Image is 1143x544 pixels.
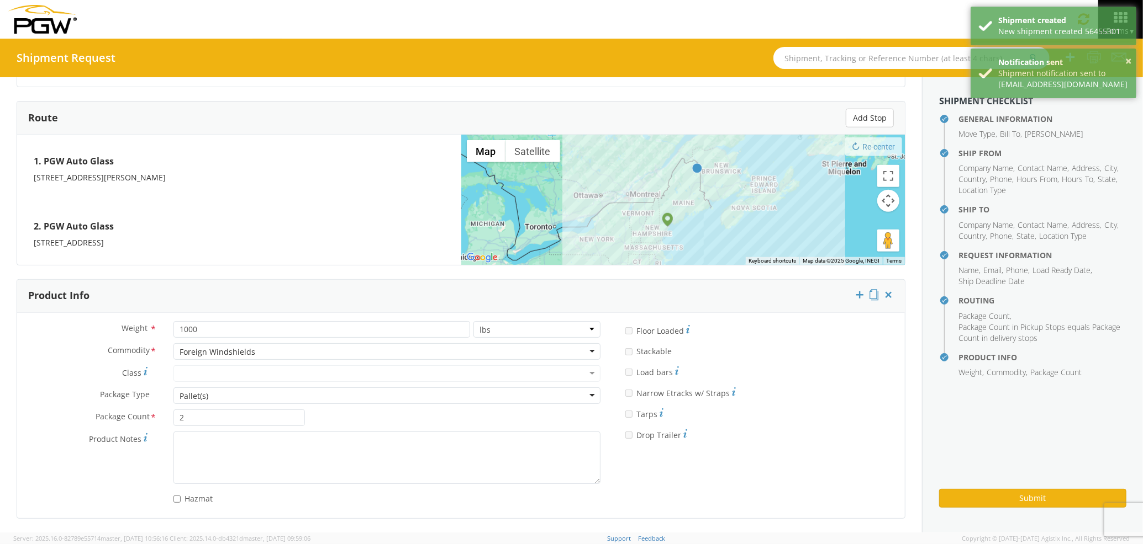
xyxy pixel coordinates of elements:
button: × [1125,54,1131,70]
li: , [958,129,997,140]
h4: Product Info [958,353,1126,361]
span: City [1104,220,1117,230]
span: Address [1072,163,1100,173]
button: Submit [939,489,1126,508]
span: Phone [990,174,1012,184]
span: City [1104,163,1117,173]
span: Copyright © [DATE]-[DATE] Agistix Inc., All Rights Reserved [962,534,1130,543]
li: , [1104,220,1119,231]
li: , [1062,174,1095,185]
li: , [1072,163,1102,174]
input: Tarps [625,410,633,418]
img: pgw-form-logo-1aaa8060b1cc70fad034.png [8,5,77,34]
li: , [958,265,981,276]
span: Class [122,367,141,378]
img: Google [464,250,501,265]
h4: Ship From [958,149,1126,157]
label: Load bars [625,365,679,378]
span: Company Name [958,163,1013,173]
li: , [1018,220,1069,231]
input: Hazmat [173,495,181,503]
input: Floor Loaded [625,327,633,334]
input: Load bars [625,369,633,376]
input: Narrow Etracks w/ Straps [625,390,633,397]
input: Shipment, Tracking or Reference Number (at least 4 chars) [773,47,1050,69]
span: Client: 2025.14.0-db4321d [170,534,310,542]
strong: Shipment Checklist [939,95,1033,107]
h4: 2. PGW Auto Glass [34,216,445,237]
span: Commodity [108,345,150,358]
h4: Request Information [958,251,1126,259]
button: Show street map [467,140,505,162]
li: , [958,367,984,378]
li: , [958,231,987,242]
div: Foreign Windshields [180,346,255,358]
input: Stackable [625,348,633,355]
span: Country [958,231,986,241]
label: Stackable [625,344,674,357]
a: Support [607,534,631,542]
li: , [1098,174,1118,185]
h4: 1. PGW Auto Glass [34,151,445,172]
span: master, [DATE] 09:59:06 [243,534,310,542]
span: Package Count [96,411,150,424]
li: , [1000,129,1022,140]
label: Floor Loaded [625,323,690,337]
span: Phone [1006,265,1028,275]
span: Company Name [958,220,1013,230]
span: Package Type [100,389,150,402]
span: Package Count [1030,367,1082,377]
li: , [1016,174,1059,185]
button: Toggle fullscreen view [877,165,899,187]
h4: Routing [958,296,1126,305]
button: Re-center [845,137,902,156]
li: , [1006,265,1030,276]
li: , [1018,163,1069,174]
div: New shipment created 56455301 [998,26,1128,37]
a: Terms [886,258,902,264]
button: Map camera controls [877,190,899,212]
span: Address [1072,220,1100,230]
div: Pallet(s) [180,391,208,402]
span: Location Type [958,185,1006,195]
div: Notification sent [998,57,1128,68]
button: Add Stop [846,109,894,127]
label: Narrow Etracks w/ Straps [625,386,736,399]
button: Drag Pegman onto the map to open Street View [877,230,899,252]
span: Ship Deadline Date [958,276,1025,286]
label: Tarps [625,407,663,420]
li: , [1016,231,1036,242]
input: Drop Trailer [625,431,633,439]
span: [PERSON_NAME] [1025,129,1083,139]
li: , [1033,265,1092,276]
button: Keyboard shortcuts [749,257,796,265]
span: Contact Name [1018,220,1067,230]
span: State [1016,231,1035,241]
h4: Shipment Request [17,52,115,64]
span: Map data ©2025 Google, INEGI [803,258,879,264]
div: Shipment notification sent to [EMAIL_ADDRESS][DOMAIN_NAME] [998,68,1128,90]
li: , [958,174,987,185]
span: [STREET_ADDRESS] [34,237,104,248]
span: Hours To [1062,174,1093,184]
li: , [958,311,1012,322]
li: , [1072,220,1102,231]
span: Move Type [958,129,995,139]
label: Drop Trailer [625,428,687,441]
span: Hours From [1016,174,1057,184]
h3: Route [28,113,58,124]
span: [STREET_ADDRESS][PERSON_NAME] [34,172,166,183]
span: Package Count [958,311,1010,321]
span: Server: 2025.16.0-82789e55714 [13,534,168,542]
span: Package Count in Pickup Stops equals Package Count in delivery stops [958,322,1120,343]
li: , [990,174,1014,185]
span: Weight [122,323,148,333]
span: Country [958,174,986,184]
span: Contact Name [1018,163,1067,173]
li: , [983,265,1003,276]
a: Feedback [638,534,665,542]
span: State [1098,174,1116,184]
h4: Ship To [958,205,1126,214]
span: Weight [958,367,982,377]
span: Commodity [987,367,1026,377]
